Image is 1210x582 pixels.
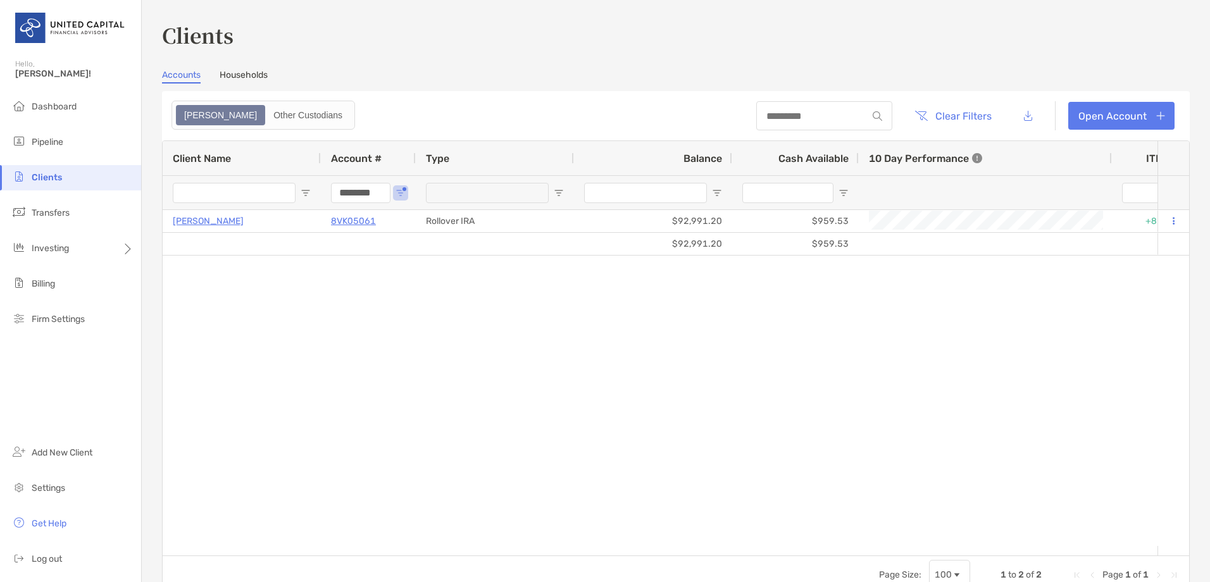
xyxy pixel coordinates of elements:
input: Client Name Filter Input [173,183,296,203]
span: Log out [32,554,62,564]
img: dashboard icon [11,98,27,113]
span: Investing [32,243,69,254]
img: firm-settings icon [11,311,27,326]
div: 10 Day Performance [869,141,982,175]
div: First Page [1072,570,1082,580]
span: 1 [1125,569,1131,580]
div: Zoe [177,106,264,124]
span: Cash Available [778,152,849,164]
span: Get Help [32,518,66,529]
img: pipeline icon [11,133,27,149]
span: 1 [1001,569,1006,580]
input: ITD Filter Input [1122,183,1163,203]
input: Account # Filter Input [331,183,390,203]
div: segmented control [172,101,355,130]
div: $959.53 [732,210,859,232]
img: input icon [873,111,882,121]
span: Client Name [173,152,231,164]
img: United Capital Logo [15,5,126,51]
img: add_new_client icon [11,444,27,459]
div: $92,991.20 [574,210,732,232]
button: Open Filter Menu [301,188,311,198]
span: Balance [683,152,722,164]
div: Page Size: [879,569,921,580]
span: [PERSON_NAME]! [15,68,134,79]
span: Transfers [32,207,70,218]
img: get-help icon [11,515,27,530]
div: ITD [1146,152,1178,164]
span: 1 [1143,569,1149,580]
button: Open Filter Menu [712,188,722,198]
img: settings icon [11,480,27,495]
span: Add New Client [32,447,92,458]
a: Households [220,70,268,84]
a: Open Account [1068,102,1175,130]
button: Clear Filters [905,102,1001,130]
a: 8VK05061 [331,213,376,229]
span: 2 [1018,569,1024,580]
div: $92,991.20 [574,233,732,255]
div: Last Page [1169,570,1179,580]
div: +8.40% [1112,210,1188,232]
span: 2 [1036,569,1042,580]
span: of [1026,569,1034,580]
div: 100 [935,569,952,580]
button: Open Filter Menu [839,188,849,198]
span: Billing [32,278,55,289]
img: logout icon [11,550,27,566]
button: Open Filter Menu [396,188,406,198]
div: Next Page [1154,570,1164,580]
span: Account # [331,152,382,164]
img: transfers icon [11,204,27,220]
span: of [1133,569,1141,580]
span: Settings [32,483,65,493]
input: Cash Available Filter Input [742,183,833,203]
img: investing icon [11,240,27,255]
img: clients icon [11,169,27,184]
a: [PERSON_NAME] [173,213,244,229]
span: Clients [32,172,62,183]
div: Previous Page [1087,570,1097,580]
span: Firm Settings [32,314,85,325]
div: $959.53 [732,233,859,255]
span: to [1008,569,1016,580]
input: Balance Filter Input [584,183,707,203]
div: Other Custodians [266,106,349,124]
span: Type [426,152,449,164]
a: Accounts [162,70,201,84]
div: Rollover IRA [416,210,574,232]
button: Open Filter Menu [554,188,564,198]
span: Page [1102,569,1123,580]
img: billing icon [11,275,27,290]
span: Pipeline [32,137,63,147]
span: Dashboard [32,101,77,112]
h3: Clients [162,20,1190,49]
